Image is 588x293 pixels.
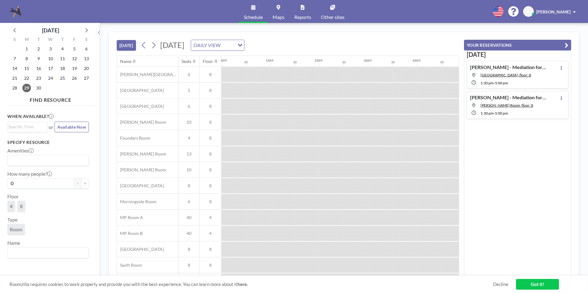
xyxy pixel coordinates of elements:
span: 8 [179,247,199,252]
div: S [80,36,92,44]
div: F [68,36,80,44]
span: 8 [200,135,221,141]
span: Wednesday, September 17, 2025 [46,64,55,73]
div: 2AM [315,58,322,63]
span: 8 [200,199,221,204]
span: [GEOGRAPHIC_DATA] [117,183,164,189]
div: Seats [182,59,191,64]
span: [GEOGRAPHIC_DATA] [117,88,164,93]
span: Tuesday, September 30, 2025 [34,84,43,92]
span: Friday, September 26, 2025 [70,74,79,82]
span: DAILY VIEW [192,41,222,49]
input: Search for option [222,41,234,49]
h3: Specify resource [7,140,89,145]
span: 4 [200,215,221,220]
span: 4 [179,135,199,141]
span: 40 [179,215,199,220]
a: Decline [493,281,508,287]
button: - [74,178,81,189]
span: 10 [179,119,199,125]
span: MP Room A [117,215,143,220]
span: [GEOGRAPHIC_DATA] [117,247,164,252]
span: 8 [200,247,221,252]
span: Wednesday, September 3, 2025 [46,45,55,53]
input: Search for option [8,156,85,164]
span: 1:30 PM [481,111,494,115]
a: Got it! [516,279,559,290]
span: 8 [200,72,221,77]
span: Wednesday, September 24, 2025 [46,74,55,82]
div: 30 [244,60,248,64]
span: 6 [179,104,199,109]
button: + [81,178,89,189]
span: LL [526,9,531,14]
div: Name [120,59,131,64]
span: 4 [10,203,13,209]
span: Reports [294,15,311,20]
span: 8 [200,262,221,268]
h3: [DATE] [467,51,568,58]
span: Currie Room, floor: 8 [481,103,533,108]
span: Tuesday, September 23, 2025 [34,74,43,82]
input: Search for option [8,249,85,257]
h4: FIND RESOURCE [7,94,94,103]
span: Tuesday, September 2, 2025 [34,45,43,53]
span: Maps [273,15,285,20]
div: 30 [293,60,297,64]
div: 1AM [266,58,273,63]
span: [GEOGRAPHIC_DATA] [117,104,164,109]
span: 8 [200,183,221,189]
label: Type [7,217,17,223]
div: T [56,36,68,44]
div: 30 [342,60,346,64]
label: Floor [7,193,19,200]
span: 5:00 PM [495,81,508,85]
span: Sunday, September 28, 2025 [10,84,19,92]
div: 30 [440,60,444,64]
span: 8 [200,167,221,173]
span: 4 [200,231,221,236]
span: [PERSON_NAME] Room [117,119,166,125]
span: 8 [20,203,23,209]
span: 6 [179,199,199,204]
span: Tuesday, September 9, 2025 [34,54,43,63]
div: W [45,36,57,44]
button: Available Now [55,122,89,132]
div: 12AM [217,58,227,63]
span: Thursday, September 4, 2025 [58,45,67,53]
button: YOUR RESERVATIONS [464,40,571,50]
span: Monday, September 15, 2025 [22,64,31,73]
span: Saturday, September 20, 2025 [82,64,91,73]
label: Amenities [7,148,34,154]
span: 10 [179,167,199,173]
div: [DATE] [42,26,59,35]
div: Floor [203,59,213,64]
span: 1:30 PM [481,81,494,85]
span: Roomzilla requires cookies to work properly and provide you with the best experience. You can lea... [9,281,493,287]
span: Buckhead Room, floor: 8 [481,73,531,77]
div: 4AM [413,58,420,63]
span: 5:00 PM [495,111,508,115]
span: Friday, September 5, 2025 [70,45,79,53]
div: 30 [391,60,395,64]
label: Name [7,240,20,246]
span: Sunday, September 21, 2025 [10,74,19,82]
span: [PERSON_NAME] Room [117,151,166,157]
span: 5 [179,88,199,93]
span: Monday, September 8, 2025 [22,54,31,63]
span: Tuesday, September 16, 2025 [34,64,43,73]
span: [DATE] [160,40,184,49]
span: Sunday, September 7, 2025 [10,54,19,63]
span: 40 [179,231,199,236]
div: Search for option [8,247,89,258]
span: [PERSON_NAME] Room [117,167,166,173]
span: [PERSON_NAME][GEOGRAPHIC_DATA] [117,72,178,77]
span: Morningside Room [117,199,156,204]
span: Saturday, September 6, 2025 [82,45,91,53]
span: Friday, September 12, 2025 [70,54,79,63]
span: 6 [179,72,199,77]
div: M [21,36,33,44]
span: Swift Room [117,262,142,268]
div: T [33,36,45,44]
div: Search for option [8,122,47,131]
